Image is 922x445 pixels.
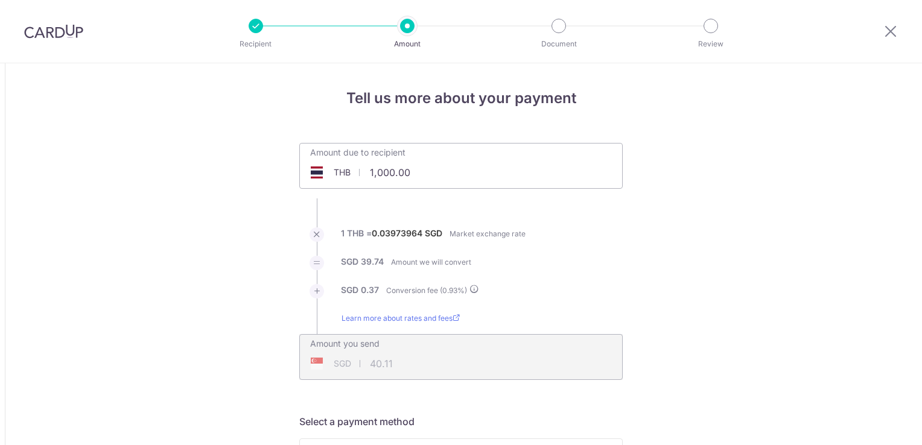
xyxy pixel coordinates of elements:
[299,414,623,429] h5: Select a payment method
[211,38,300,50] p: Recipient
[361,256,384,268] label: 39.74
[341,256,358,268] label: SGD
[341,227,442,247] label: 1 THB =
[666,38,755,50] p: Review
[363,38,452,50] p: Amount
[391,256,471,268] label: Amount we will convert
[334,358,351,370] span: SGD
[299,87,623,109] h4: Tell us more about your payment
[334,166,351,178] span: THB
[310,338,380,350] label: Amount you send
[372,227,422,239] label: 0.03973964
[386,284,479,297] label: Conversion fee ( %)
[341,284,358,296] label: SGD
[361,284,379,296] label: 0.37
[450,228,526,240] label: Market exchange rate
[442,286,457,295] span: 0.93
[310,147,405,159] label: Amount due to recipient
[24,24,83,39] img: CardUp
[514,38,603,50] p: Document
[425,227,442,239] label: SGD
[342,312,460,334] a: Learn more about rates and fees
